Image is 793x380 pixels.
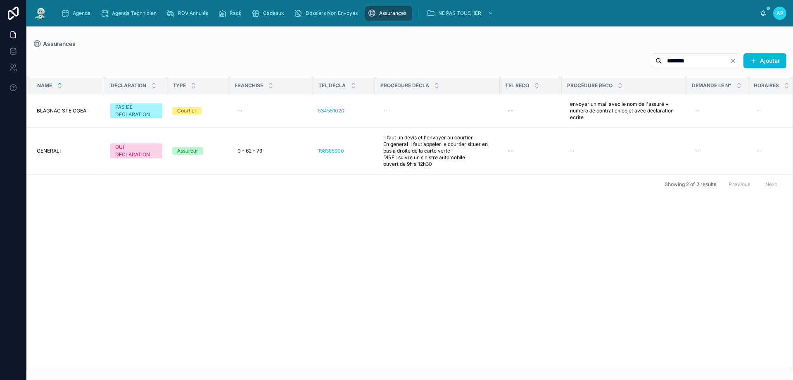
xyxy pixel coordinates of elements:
[216,6,247,21] a: Rack
[37,148,61,154] span: GENERALI
[730,57,740,64] button: Clear
[249,6,290,21] a: Cadeaux
[234,144,308,158] a: 0 - 62 - 79
[234,104,308,117] a: --
[743,53,786,68] button: Ajouter
[692,82,731,89] span: Demande le n°
[665,181,716,188] span: Showing 2 of 2 results
[37,108,100,114] a: BLAGNAC STE CGEA
[567,98,681,124] a: envoyer un mail avec le nom de l'assuré + numero de contrat en objet avec declaration ecrite
[55,4,760,22] div: scrollable content
[570,148,575,154] div: --
[567,82,613,89] span: PROCÉDURE RECO
[164,6,214,21] a: RDV Annulés
[424,6,498,21] a: NE PAS TOUCHER
[754,82,779,89] span: Horaires
[59,6,96,21] a: Agenda
[508,148,513,154] div: --
[776,10,784,17] span: AP
[112,10,157,17] span: Agenda Technicien
[380,131,495,171] a: Il faut un devis et l'envoyer au courtier En general il faut appeler le courtier situer en bas à ...
[383,108,388,114] div: --
[318,108,344,114] a: 534551020
[306,10,358,17] span: Dossiers Non Envoyés
[383,134,491,167] span: Il faut un devis et l'envoyer au courtier En general il faut appeler le courtier situer en bas à ...
[757,148,762,154] div: --
[263,10,284,17] span: Cadeaux
[37,108,86,114] span: BLAGNAC STE CGEA
[237,148,262,154] span: 0 - 62 - 79
[33,7,48,20] img: App logo
[173,82,186,89] span: TYPE
[757,108,762,114] div: --
[178,10,208,17] span: RDV Annulés
[111,82,146,89] span: DÉCLARATION
[380,82,429,89] span: PROCÉDURE DÉCLA
[318,82,346,89] span: TEL DÉCLA
[567,144,681,158] a: --
[172,147,224,155] a: Assureur
[508,108,513,114] div: --
[172,107,224,115] a: Courtier
[177,107,197,115] div: Courtier
[318,108,370,114] a: 534551020
[43,40,76,48] span: Assurances
[98,6,162,21] a: Agenda Technicien
[37,148,100,154] a: GENERALI
[292,6,363,21] a: Dossiers Non Envoyés
[691,104,743,117] a: --
[365,6,412,21] a: Assurances
[73,10,90,17] span: Agenda
[379,10,406,17] span: Assurances
[570,101,678,121] span: envoyer un mail avec le nom de l'assuré + numero de contrat en objet avec declaration ecrite
[237,108,242,114] div: --
[37,82,52,89] span: Name
[177,147,198,155] div: Assureur
[438,10,481,17] span: NE PAS TOUCHER
[318,148,370,154] a: 158385900
[505,82,529,89] span: TEL RECO
[318,148,344,154] a: 158385900
[230,10,242,17] span: Rack
[691,144,743,158] a: --
[33,40,76,48] a: Assurances
[505,144,557,158] a: --
[235,82,263,89] span: FRANCHISE
[380,104,495,117] a: --
[695,108,700,114] div: --
[695,148,700,154] div: --
[505,104,557,117] a: --
[115,103,157,118] div: PAS DE DECLARATION
[110,103,162,118] a: PAS DE DECLARATION
[110,143,162,158] a: OUI DECLARATION
[115,143,157,158] div: OUI DECLARATION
